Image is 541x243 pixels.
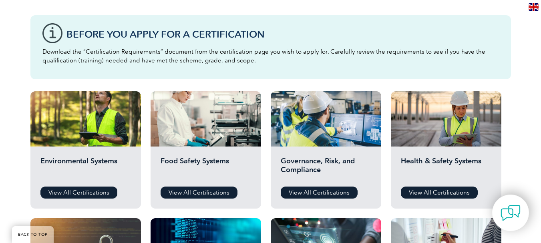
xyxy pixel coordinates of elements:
[161,157,251,181] h2: Food Safety Systems
[42,47,499,65] p: Download the “Certification Requirements” document from the certification page you wish to apply ...
[529,3,539,11] img: en
[281,187,358,199] a: View All Certifications
[12,226,54,243] a: BACK TO TOP
[40,157,131,181] h2: Environmental Systems
[40,187,117,199] a: View All Certifications
[281,157,371,181] h2: Governance, Risk, and Compliance
[161,187,237,199] a: View All Certifications
[501,203,521,223] img: contact-chat.png
[66,29,499,39] h3: Before You Apply For a Certification
[401,187,478,199] a: View All Certifications
[401,157,491,181] h2: Health & Safety Systems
